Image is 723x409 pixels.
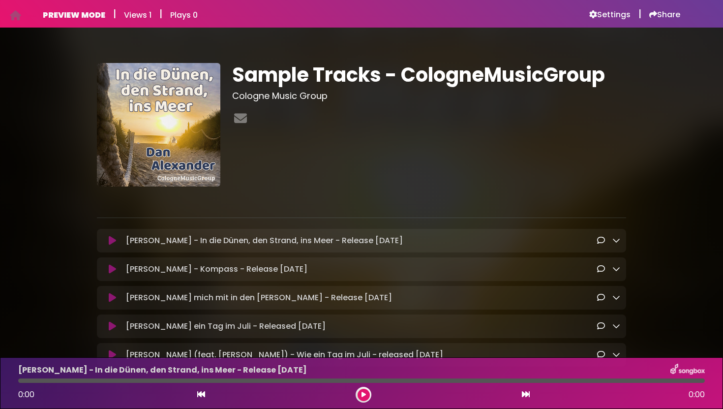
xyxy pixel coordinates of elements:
[43,10,105,20] h6: PREVIEW MODE
[18,389,34,400] span: 0:00
[159,8,162,20] h5: |
[170,10,198,20] h6: Plays 0
[589,10,631,20] a: Settings
[232,91,626,101] h3: Cologne Music Group
[670,364,705,377] img: songbox-logo-white.png
[124,10,151,20] h6: Views 1
[126,292,392,304] p: [PERSON_NAME] mich mit in den [PERSON_NAME] - Release [DATE]
[649,10,680,20] a: Share
[113,8,116,20] h5: |
[689,389,705,401] span: 0:00
[126,263,307,275] p: [PERSON_NAME] - Kompass - Release [DATE]
[638,8,641,20] h5: |
[126,320,326,332] p: [PERSON_NAME] ein Tag im Juli - Released [DATE]
[97,63,220,187] img: bgj7mgdFQGSuPvDuPcUW
[126,349,443,361] p: [PERSON_NAME] (feat. [PERSON_NAME]) - Wie ein Tag im Juli - released [DATE]
[232,63,626,87] h1: Sample Tracks - CologneMusicGroup
[18,364,307,376] p: [PERSON_NAME] - In die Dünen, den Strand, ins Meer - Release [DATE]
[126,235,403,247] p: [PERSON_NAME] - In die Dünen, den Strand, ins Meer - Release [DATE]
